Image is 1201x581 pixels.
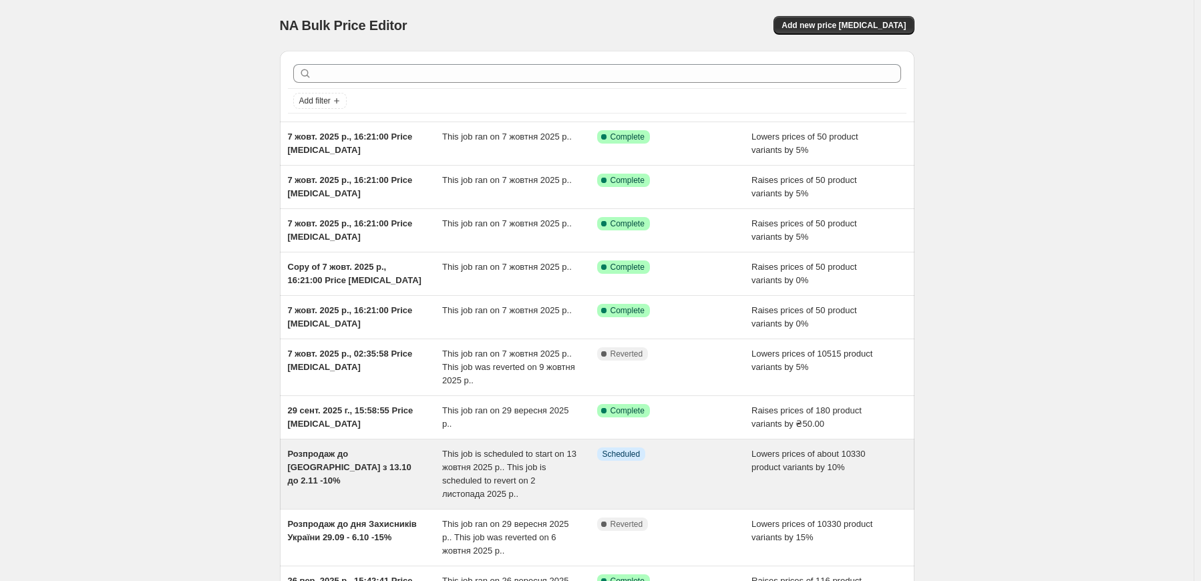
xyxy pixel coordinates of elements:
span: Raises prices of 50 product variants by 0% [751,305,857,329]
span: Complete [611,132,645,142]
span: Розпродаж до [GEOGRAPHIC_DATA] з 13.10 до 2.11 -10% [288,449,411,486]
span: Raises prices of 50 product variants by 5% [751,218,857,242]
span: Complete [611,305,645,316]
span: 7 жовт. 2025 р., 16:21:00 Price [MEDICAL_DATA] [288,305,413,329]
span: NA Bulk Price Editor [280,18,407,33]
span: 7 жовт. 2025 р., 02:35:58 Price [MEDICAL_DATA] [288,349,413,372]
span: This job is scheduled to start on 13 жовтня 2025 р.. This job is scheduled to revert on 2 листопа... [442,449,576,499]
span: Add new price [MEDICAL_DATA] [782,20,906,31]
span: This job ran on 7 жовтня 2025 р.. [442,262,572,272]
span: Lowers prices of about 10330 product variants by 10% [751,449,866,472]
span: Reverted [611,519,643,530]
span: 7 жовт. 2025 р., 16:21:00 Price [MEDICAL_DATA] [288,132,413,155]
span: Raises prices of 180 product variants by ₴50.00 [751,405,862,429]
span: Scheduled [603,449,641,459]
span: Copy of 7 жовт. 2025 р., 16:21:00 Price [MEDICAL_DATA] [288,262,421,285]
span: This job ran on 29 вересня 2025 р.. [442,405,568,429]
span: Complete [611,175,645,186]
span: This job ran on 7 жовтня 2025 р.. [442,132,572,142]
button: Add filter [293,93,347,109]
span: This job ran on 7 жовтня 2025 р.. [442,175,572,185]
span: This job ran on 29 вересня 2025 р.. This job was reverted on 6 жовтня 2025 р.. [442,519,568,556]
span: Розпродаж до дня Захисників України 29.09 - 6.10 -15% [288,519,417,542]
span: Lowers prices of 10330 product variants by 15% [751,519,872,542]
span: Complete [611,218,645,229]
span: This job ran on 7 жовтня 2025 р.. [442,218,572,228]
span: Raises prices of 50 product variants by 5% [751,175,857,198]
span: Complete [611,405,645,416]
span: This job ran on 7 жовтня 2025 р.. [442,305,572,315]
span: 29 сент. 2025 г., 15:58:55 Price [MEDICAL_DATA] [288,405,413,429]
span: This job ran on 7 жовтня 2025 р.. This job was reverted on 9 жовтня 2025 р.. [442,349,575,385]
span: Lowers prices of 10515 product variants by 5% [751,349,872,372]
span: Add filter [299,95,331,106]
span: 7 жовт. 2025 р., 16:21:00 Price [MEDICAL_DATA] [288,218,413,242]
span: 7 жовт. 2025 р., 16:21:00 Price [MEDICAL_DATA] [288,175,413,198]
span: Complete [611,262,645,272]
button: Add new price [MEDICAL_DATA] [774,16,914,35]
span: Raises prices of 50 product variants by 0% [751,262,857,285]
span: Reverted [611,349,643,359]
span: Lowers prices of 50 product variants by 5% [751,132,858,155]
